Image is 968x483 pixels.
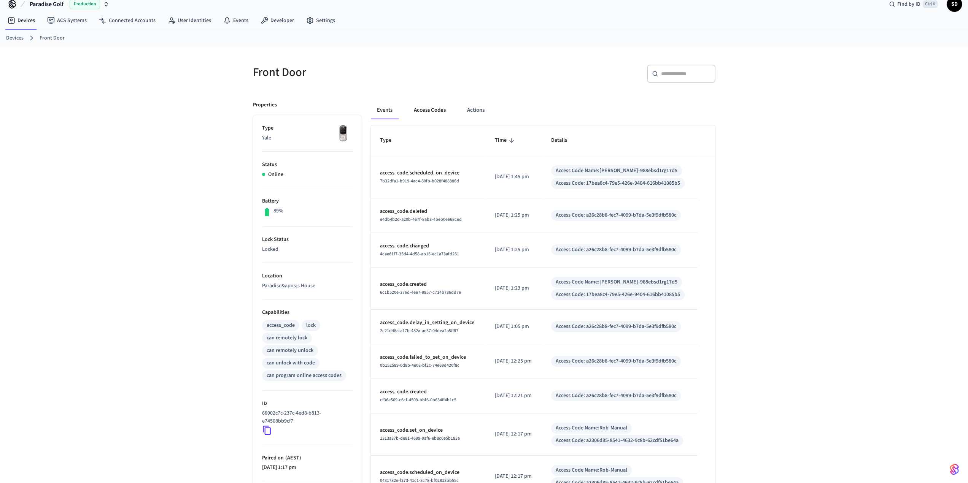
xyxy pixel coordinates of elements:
p: [DATE] 1:17 pm [262,464,353,472]
p: [DATE] 1:25 pm [495,246,533,254]
p: Online [268,171,283,179]
p: access_code.created [380,280,477,288]
span: 0b152589-0d8b-4e08-bf2c-74e69d420f8c [380,362,459,369]
p: Locked [262,245,353,253]
div: can unlock with code [267,359,315,367]
div: lock [306,321,316,329]
a: Connected Accounts [93,14,162,27]
div: Access Code: a26c28b8-fec7-4099-b7da-5e3f9dfb580c [556,357,676,365]
button: Access Codes [408,101,452,119]
div: Access Code: a26c28b8-fec7-4099-b7da-5e3f9dfb580c [556,392,676,400]
a: ACS Systems [41,14,93,27]
span: ( AEST ) [284,454,301,462]
span: 1313a37b-de81-4699-9af6-eb8c0e5b183a [380,435,460,442]
p: Properties [253,101,277,109]
h5: Front Door [253,65,480,80]
div: Access Code: a26c28b8-fec7-4099-b7da-5e3f9dfb580c [556,323,676,331]
div: Access Code: a26c28b8-fec7-4099-b7da-5e3f9dfb580c [556,211,676,219]
p: access_code.created [380,388,477,396]
p: [DATE] 1:23 pm [495,284,533,292]
a: User Identities [162,14,217,27]
p: 68002c7c-237c-4ed8-b813-e74508bb9cf7 [262,409,350,425]
span: Type [380,135,401,146]
p: Status [262,161,353,169]
img: SeamLogoGradient.69752ec5.svg [950,463,959,475]
p: Yale [262,134,353,142]
span: Details [551,135,577,146]
p: access_code.delay_in_setting_on_device [380,319,477,327]
div: Access Code: a26c28b8-fec7-4099-b7da-5e3f9dfb580c [556,246,676,254]
img: Yale Assure Touchscreen Wifi Smart Lock, Satin Nickel, Front [334,124,353,143]
div: Access Code Name: Rob-Manual [556,424,627,432]
a: Settings [300,14,341,27]
div: Access Code: 17bea8c4-79e5-426e-9404-616bb41085b5 [556,291,680,299]
p: Type [262,124,353,132]
div: can remotely lock [267,334,307,342]
a: Front Door [40,34,65,42]
p: [DATE] 12:17 pm [495,430,533,438]
p: [DATE] 1:05 pm [495,323,533,331]
span: Time [495,135,517,146]
div: Access Code Name: [PERSON_NAME]-988ebsd1rg17d5 [556,278,677,286]
div: Access Code: a2306d85-8541-4632-9c8b-62cdf51be64a [556,437,679,445]
button: Events [371,101,399,119]
a: Devices [2,14,41,27]
p: access_code.scheduled_on_device [380,469,477,477]
a: Developer [254,14,300,27]
p: Lock Status [262,236,353,244]
p: Battery [262,197,353,205]
p: [DATE] 1:45 pm [495,173,533,181]
p: [DATE] 12:17 pm [495,472,533,480]
p: 89% [273,207,283,215]
p: access_code.deleted [380,207,477,215]
p: Paradise&apos;s House [262,282,353,290]
p: [DATE] 12:25 pm [495,357,533,365]
p: Location [262,272,353,280]
p: access_code.failed_to_set_on_device [380,353,477,361]
p: access_code.set_on_device [380,426,477,434]
div: Access Code Name: Rob-Manual [556,466,627,474]
span: e4db4b2d-a20b-467f-8ab3-4beb0e668ced [380,216,462,223]
p: [DATE] 12:21 pm [495,392,533,400]
a: Events [217,14,254,27]
span: Ctrl K [923,0,938,8]
p: [DATE] 1:25 pm [495,211,533,219]
div: can program online access codes [267,372,342,380]
span: cf36e569-c6cf-4509-bbf6-0b634ff4b1c5 [380,397,456,403]
p: Paired on [262,454,353,462]
div: ant example [371,101,715,119]
p: ID [262,400,353,408]
p: access_code.scheduled_on_device [380,169,477,177]
div: can remotely unlock [267,347,313,355]
a: Devices [6,34,24,42]
button: Actions [461,101,491,119]
div: access_code [267,321,295,329]
p: Capabilities [262,309,353,317]
span: 2c21d48a-a17b-482a-ae37-04dea2a5ff87 [380,328,458,334]
span: 4cae61f7-35d4-4d58-ab15-ec1a73afd261 [380,251,459,257]
span: 6c1b520e-376d-4ee7-9957-c734b736dd7e [380,289,461,296]
span: Find by ID [897,0,920,8]
p: access_code.changed [380,242,477,250]
div: Access Code Name: [PERSON_NAME]-988ebsd1rg17d5 [556,167,677,175]
div: Access Code: 17bea8c4-79e5-426e-9404-616bb41085b5 [556,179,680,187]
span: 7b32dfa1-b919-4ac4-80fb-b028f488886d [380,178,459,184]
